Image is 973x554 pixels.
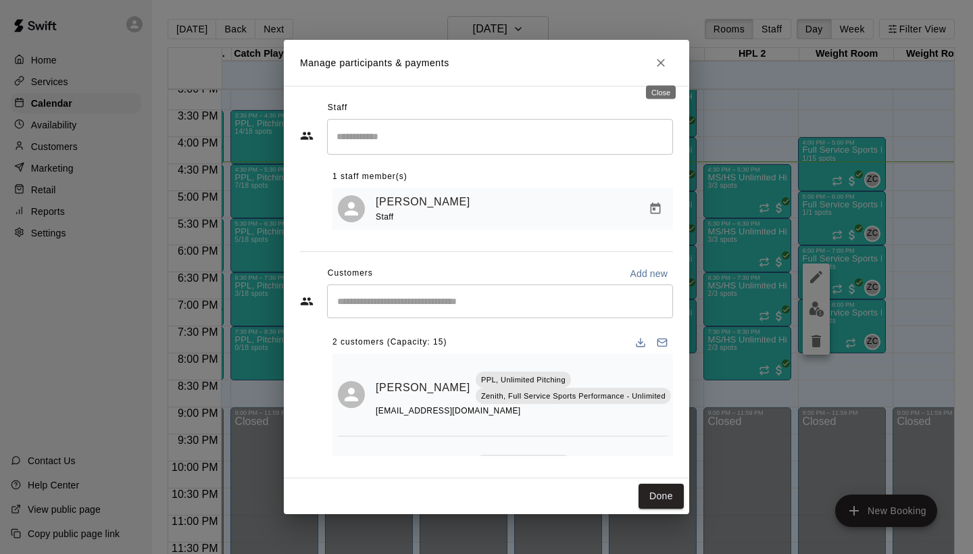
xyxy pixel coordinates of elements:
button: Email participants [651,332,673,353]
div: Start typing to search customers... [327,284,673,318]
button: Done [639,484,684,509]
span: Customers [328,263,373,284]
button: Mark attendance [671,359,694,382]
a: [PERSON_NAME] [376,379,470,397]
span: Staff [376,212,393,222]
svg: Customers [300,295,314,308]
button: Add new [624,263,673,284]
span: 1 staff member(s) [332,166,407,188]
span: Staff [328,97,347,119]
span: 2 customers (Capacity: 15) [332,332,447,353]
div: Zac Conner [338,195,365,222]
span: [EMAIL_ADDRESS][DOMAIN_NAME] [376,406,521,415]
button: Download list [630,332,651,353]
p: Manage participants & payments [300,56,449,70]
button: Mark attendance [671,442,694,465]
div: Search staff [327,119,673,155]
button: Close [649,51,673,75]
button: Manage bookings & payment [643,197,668,221]
div: Nolan Thomas [338,381,365,408]
a: [PERSON_NAME] [376,193,470,211]
svg: Staff [300,129,314,143]
div: Close [646,86,676,99]
p: Add new [630,267,668,280]
button: Manage bookings & payment [671,406,695,430]
p: PPL, Unlimited Pitching [481,374,566,386]
span: Paid with Credit [671,388,695,399]
p: Zenith, Full Service Sports Performance - Unlimited [481,391,666,402]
